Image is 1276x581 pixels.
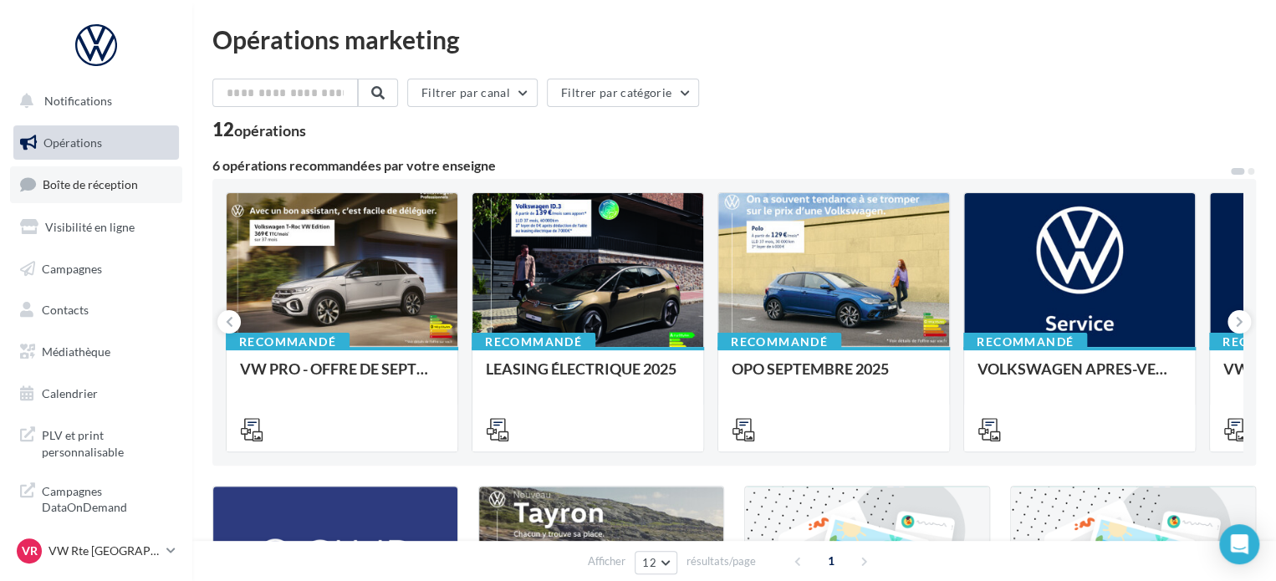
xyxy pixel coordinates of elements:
[48,543,160,559] p: VW Rte [GEOGRAPHIC_DATA]
[10,417,182,466] a: PLV et print personnalisable
[43,177,138,191] span: Boîte de réception
[963,333,1087,351] div: Recommandé
[686,553,756,569] span: résultats/page
[22,543,38,559] span: VR
[42,344,110,359] span: Médiathèque
[977,360,1182,394] div: VOLKSWAGEN APRES-VENTE
[240,360,444,394] div: VW PRO - OFFRE DE SEPTEMBRE 25
[547,79,699,107] button: Filtrer par catégorie
[10,84,176,119] button: Notifications
[10,166,182,202] a: Boîte de réception
[212,27,1256,52] div: Opérations marketing
[10,293,182,328] a: Contacts
[10,376,182,411] a: Calendrier
[10,473,182,522] a: Campagnes DataOnDemand
[10,210,182,245] a: Visibilité en ligne
[717,333,841,351] div: Recommandé
[10,252,182,287] a: Campagnes
[42,303,89,317] span: Contacts
[407,79,538,107] button: Filtrer par canal
[45,220,135,234] span: Visibilité en ligne
[1219,524,1259,564] div: Open Intercom Messenger
[42,480,172,516] span: Campagnes DataOnDemand
[212,120,306,139] div: 12
[472,333,595,351] div: Recommandé
[732,360,936,394] div: OPO SEPTEMBRE 2025
[42,261,102,275] span: Campagnes
[642,556,656,569] span: 12
[44,94,112,108] span: Notifications
[42,424,172,460] span: PLV et print personnalisable
[226,333,350,351] div: Recommandé
[486,360,690,394] div: LEASING ÉLECTRIQUE 2025
[635,551,677,574] button: 12
[13,535,179,567] a: VR VW Rte [GEOGRAPHIC_DATA]
[10,125,182,161] a: Opérations
[10,334,182,369] a: Médiathèque
[818,548,845,574] span: 1
[234,123,306,138] div: opérations
[42,386,98,400] span: Calendrier
[588,553,625,569] span: Afficher
[212,159,1229,172] div: 6 opérations recommandées par votre enseigne
[43,135,102,150] span: Opérations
